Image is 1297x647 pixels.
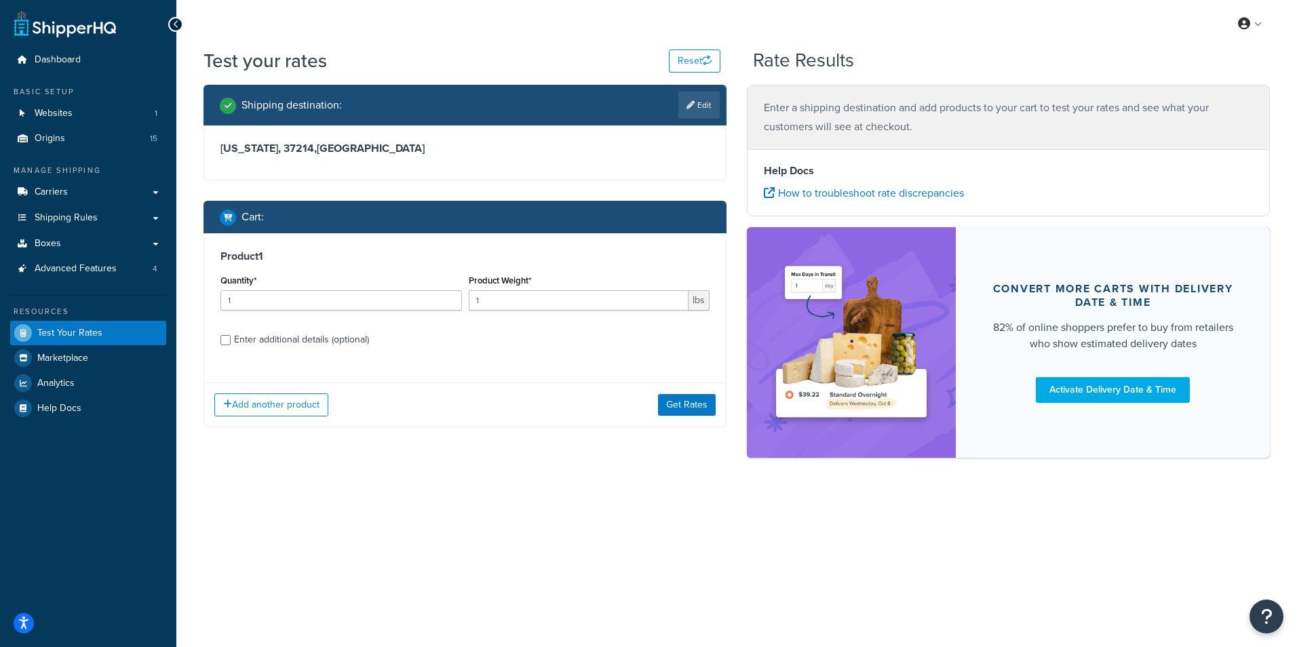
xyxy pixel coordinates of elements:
span: Test Your Rates [37,328,102,339]
span: Carriers [35,187,68,198]
a: Websites1 [10,101,166,126]
a: How to troubleshoot rate discrepancies [764,185,964,201]
label: Quantity* [220,275,256,286]
label: Product Weight* [469,275,531,286]
li: Websites [10,101,166,126]
span: Websites [35,108,73,119]
div: Resources [10,306,166,317]
a: Origins15 [10,126,166,151]
input: 0 [220,290,462,311]
input: Enter additional details (optional) [220,335,231,345]
h4: Help Docs [764,163,1253,179]
button: Add another product [214,393,328,416]
div: Basic Setup [10,86,166,98]
a: Edit [678,92,720,119]
button: Get Rates [658,394,716,416]
img: feature-image-ddt-36eae7f7280da8017bfb280eaccd9c446f90b1fe08728e4019434db127062ab4.png [767,248,935,437]
span: Advanced Features [35,263,117,275]
h1: Test your rates [204,47,327,74]
span: Shipping Rules [35,212,98,224]
span: Origins [35,133,65,144]
button: Reset [669,50,720,73]
input: 0.00 [469,290,689,311]
a: Activate Delivery Date & Time [1036,377,1190,403]
a: Carriers [10,180,166,205]
li: Origins [10,126,166,151]
h3: [US_STATE], 37214 , [GEOGRAPHIC_DATA] [220,142,710,155]
p: Enter a shipping destination and add products to your cart to test your rates and see what your c... [764,98,1253,136]
span: Analytics [37,378,75,389]
a: Dashboard [10,47,166,73]
a: Advanced Features4 [10,256,166,281]
button: Open Resource Center [1250,600,1283,633]
span: Dashboard [35,54,81,66]
a: Marketplace [10,346,166,370]
span: Help Docs [37,403,81,414]
a: Test Your Rates [10,321,166,345]
span: 1 [155,108,157,119]
a: Analytics [10,371,166,395]
a: Shipping Rules [10,205,166,231]
h2: Cart : [241,211,264,223]
h2: Shipping destination : [241,99,342,111]
span: Marketplace [37,353,88,364]
span: lbs [689,290,710,311]
span: 4 [153,263,157,275]
div: Manage Shipping [10,165,166,176]
div: 82% of online shoppers prefer to buy from retailers who show estimated delivery dates [988,319,1237,352]
span: 15 [150,133,157,144]
h2: Rate Results [753,50,854,71]
div: Convert more carts with delivery date & time [988,282,1237,309]
span: Boxes [35,238,61,250]
div: Enter additional details (optional) [234,330,369,349]
a: Help Docs [10,396,166,420]
a: Boxes [10,231,166,256]
h3: Product 1 [220,250,710,263]
li: Advanced Features [10,256,166,281]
